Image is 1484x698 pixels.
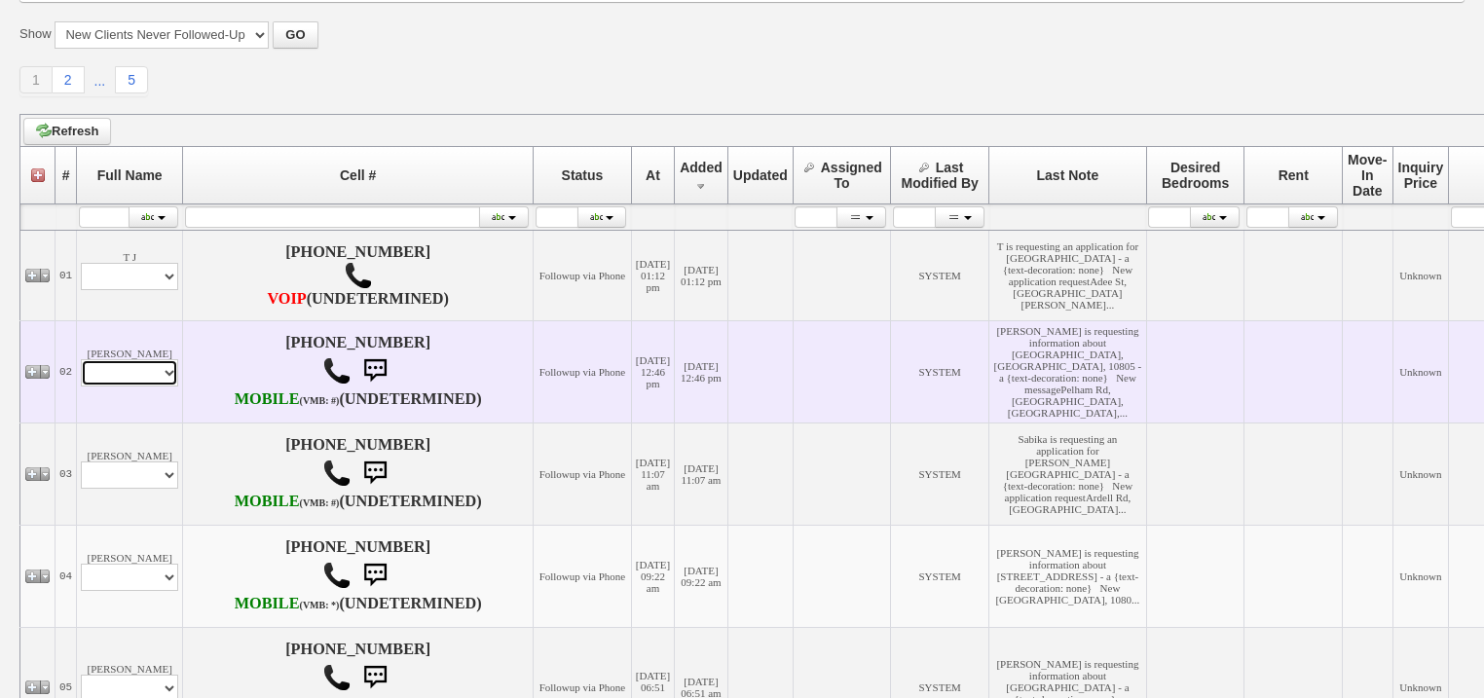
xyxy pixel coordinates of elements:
[891,422,989,525] td: SYSTEM
[989,422,1147,525] td: Sabika is requesting an application for [PERSON_NAME][GEOGRAPHIC_DATA] - a {text-decoration: none...
[1392,320,1449,422] td: Unknown
[300,497,340,508] font: (VMB: #)
[675,525,728,627] td: [DATE] 09:22 am
[300,600,340,610] font: (VMB: *)
[1392,230,1449,320] td: Unknown
[534,422,632,525] td: Followup via Phone
[235,595,300,612] font: MOBILE
[97,167,163,183] span: Full Name
[77,525,183,627] td: [PERSON_NAME]
[187,334,529,410] h4: [PHONE_NUMBER] (UNDETERMINED)
[534,230,632,320] td: Followup via Phone
[891,230,989,320] td: SYSTEM
[322,356,352,386] img: call.png
[646,167,660,183] span: At
[562,167,604,183] span: Status
[355,454,394,493] img: sms.png
[322,561,352,590] img: call.png
[115,66,148,93] a: 5
[56,422,77,525] td: 03
[235,390,300,408] font: MOBILE
[1392,422,1449,525] td: Unknown
[989,230,1147,320] td: T is requesting an application for [GEOGRAPHIC_DATA] - a {text-decoration: none} New application ...
[631,525,674,627] td: [DATE] 09:22 am
[77,230,183,320] td: T J
[675,422,728,525] td: [DATE] 11:07 am
[355,351,394,390] img: sms.png
[821,160,882,191] span: Assigned To
[1162,160,1229,191] span: Desired Bedrooms
[344,261,373,290] img: call.png
[631,320,674,422] td: [DATE] 12:46 pm
[1398,160,1444,191] span: Inquiry Price
[273,21,317,49] button: GO
[534,320,632,422] td: Followup via Phone
[23,118,111,145] a: Refresh
[267,290,306,308] font: VOIP
[534,525,632,627] td: Followup via Phone
[19,66,53,93] a: 1
[902,160,979,191] span: Last Modified By
[1279,167,1309,183] span: Rent
[187,243,529,308] h4: [PHONE_NUMBER] (UNDETERMINED)
[77,422,183,525] td: [PERSON_NAME]
[989,525,1147,627] td: [PERSON_NAME] is requesting information about [STREET_ADDRESS] - a {text-decoration: none} New [G...
[680,160,723,175] span: Added
[1037,167,1099,183] span: Last Note
[322,663,352,692] img: call.png
[56,146,77,203] th: #
[1348,152,1387,199] span: Move-In Date
[235,390,340,408] b: AT&T Wireless
[235,493,340,510] b: T-Mobile USA, Inc.
[891,320,989,422] td: SYSTEM
[891,525,989,627] td: SYSTEM
[322,459,352,488] img: call.png
[187,436,529,512] h4: [PHONE_NUMBER] (UNDETERMINED)
[56,230,77,320] td: 01
[631,230,674,320] td: [DATE] 01:12 pm
[355,658,394,697] img: sms.png
[267,290,306,308] b: Google (Grand Central) - SVR
[77,320,183,422] td: [PERSON_NAME]
[53,66,85,93] a: 2
[187,538,529,614] h4: [PHONE_NUMBER] (UNDETERMINED)
[235,493,300,510] font: MOBILE
[300,395,340,406] font: (VMB: #)
[56,525,77,627] td: 04
[631,422,674,525] td: [DATE] 11:07 am
[235,595,340,612] b: Verizon Wireless
[675,230,728,320] td: [DATE] 01:12 pm
[733,167,788,183] span: Updated
[340,167,376,183] span: Cell #
[56,320,77,422] td: 02
[355,556,394,595] img: sms.png
[85,68,116,93] a: ...
[1392,525,1449,627] td: Unknown
[989,320,1147,422] td: [PERSON_NAME] is requesting information about [GEOGRAPHIC_DATA], [GEOGRAPHIC_DATA], 10805 - a {te...
[675,320,728,422] td: [DATE] 12:46 pm
[19,25,52,43] label: Show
